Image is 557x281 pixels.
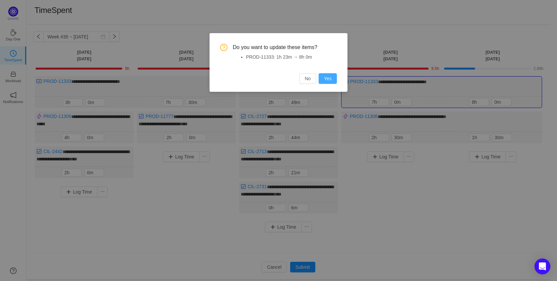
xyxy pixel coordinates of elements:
li: PROD-11333: 1h 23m → 8h 0m [246,54,337,61]
button: Yes [319,73,337,84]
button: No [299,73,316,84]
div: Open Intercom Messenger [534,258,550,274]
span: Do you want to update these items? [233,44,337,51]
i: icon: question-circle [220,44,227,51]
